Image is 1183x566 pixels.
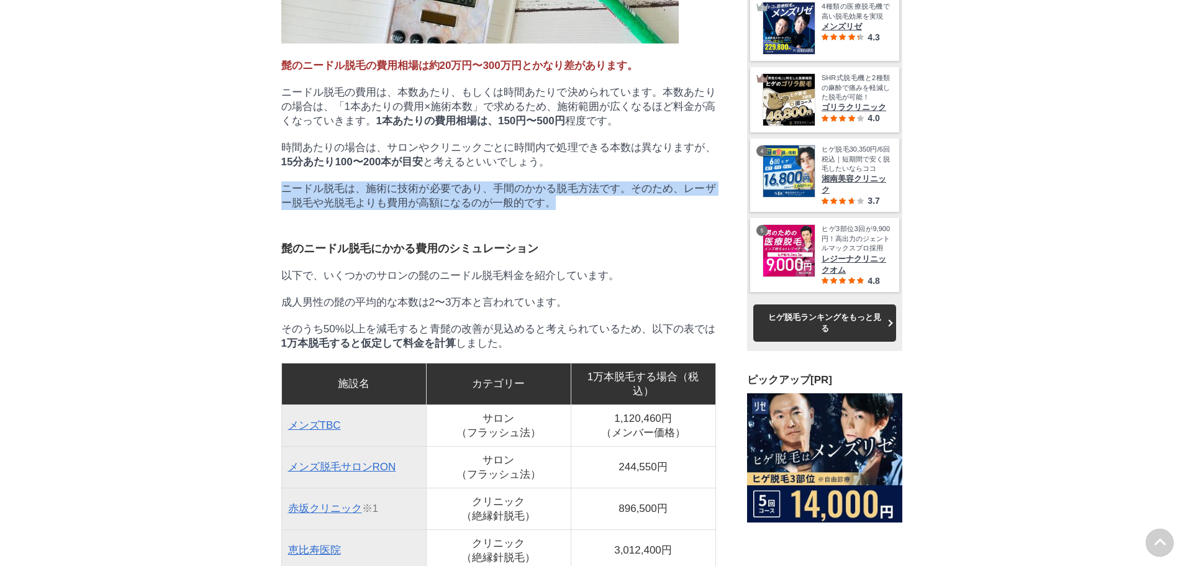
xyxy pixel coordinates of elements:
td: 1万本脱毛する場合（税込） [571,363,715,404]
img: ヒゲのゴリラ脱毛 [763,74,815,126]
a: 最安値に挑戦！湘南美容クリニック ヒゲ脱毛30,350円/6回税込｜短期間で安く脱毛したいならココ 湘南美容クリニック 3.7 [763,145,890,206]
img: レジーナクリニックオム [763,225,815,276]
strong: 髭のニードル脱毛にかかる費用 [281,242,438,255]
a: 恵比寿医院 (opens in a new tab) [288,544,341,556]
td: サロン （フラッシュ法） [426,404,571,446]
span: 4.0 [868,113,879,123]
span: 髭のニードル脱毛の費用相場は約20万円〜300万円とかなり差があります。 [281,60,638,71]
h3: ピックアップ[PR] [747,373,902,387]
span: のシミュレーション [281,242,538,255]
td: サロン （フラッシュ法） [426,446,571,488]
p: ニードル脱毛の費用は、本数あたり、もしくは時間あたりで決められています。本数あたりの場合は、「1本あたりの費用×施術本数」で求めるため、施術範囲が広くなるほど料金が高くなっていきます。 程度です。 [281,85,716,128]
strong: 15分あたり100〜200本が目安 [281,156,424,168]
td: ※1 [281,488,426,529]
span: 4種類の医療脱毛機で高い脱毛効果を実現 [822,2,890,21]
span: SHR式脱毛機と2種類の麻酔で痛みを軽減した脱毛が可能！ [822,73,890,102]
span: ゴリラクリニック [822,102,890,113]
a: ヒゲ脱毛ランキングをもっと見る [753,304,896,341]
a: メンズ脱毛サロンRON (opens in a new tab) [288,461,396,473]
td: 施設名 [281,363,426,404]
img: PAGE UP [1146,529,1174,557]
span: 4.8 [868,275,879,285]
span: 湘南美容クリニック [822,173,890,196]
td: 1,120,460円 （メンバー価格） [571,404,715,446]
a: ヒゲのゴリラ脱毛 SHR式脱毛機と2種類の麻酔で痛みを軽減した脱毛が可能！ ゴリラクリニック 4.0 [763,73,890,126]
span: ヒゲ脱毛30,350円/6回税込｜短期間で安く脱毛したいならココ [822,145,890,173]
span: 3.7 [868,196,879,206]
p: 以下で、いくつかのサロンの髭のニードル脱毛料金を紹介しています。 [281,268,716,283]
img: 最安値に挑戦！湘南美容クリニック [763,145,815,197]
td: クリニック （絶縁針脱毛） [426,488,571,529]
a: レジーナクリニックオム ヒゲ3部位3回が9,900円！高出力のジェントルマックスプロ採用 レジーナクリニックオム 4.8 [763,224,890,285]
img: オトコの医療脱毛はメンズリゼ [763,2,815,54]
a: 赤坂クリニック※1 (opens in a new tab) [288,503,362,514]
p: そのうち50%以上を減毛すると青髭の改善が見込めると考えられているため、以下の表では しました。 [281,322,716,350]
a: オトコの医療脱毛はメンズリゼ 4種類の医療脱毛機で高い脱毛効果を実現 メンズリゼ 4.3 [763,2,890,55]
p: 時間あたりの場合は、サロンやクリニックごとに時間内で処理できる本数は異なりますが、 と考えるといいでしょう。 [281,140,716,169]
strong: 1万本脱毛すると仮定して料金を計算 [281,337,456,349]
p: ニードル脱毛は、施術に技術が必要であり、手間のかかる脱毛方法です。そのため、レーザー脱毛や光脱毛よりも費用が高額になるのが一般的です。 [281,181,716,210]
span: レジーナクリニックオム [822,253,890,275]
p: 成人男性の髭の平均的な本数は2〜3万本と言われています。 [281,295,716,309]
span: ヒゲ3部位3回が9,900円！高出力のジェントルマックスプロ採用 [822,224,890,253]
span: メンズリゼ [822,21,890,32]
span: 4.3 [868,32,879,42]
a: メンズTBC [288,419,341,431]
img: ヒゲ脱毛はメンズリゼ [747,393,902,523]
td: 244,550円 [571,446,715,488]
strong: 1本あたりの費用相場は、150円〜500円 [376,115,565,127]
td: カテゴリー [426,363,571,404]
td: 896,500円 [571,488,715,529]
